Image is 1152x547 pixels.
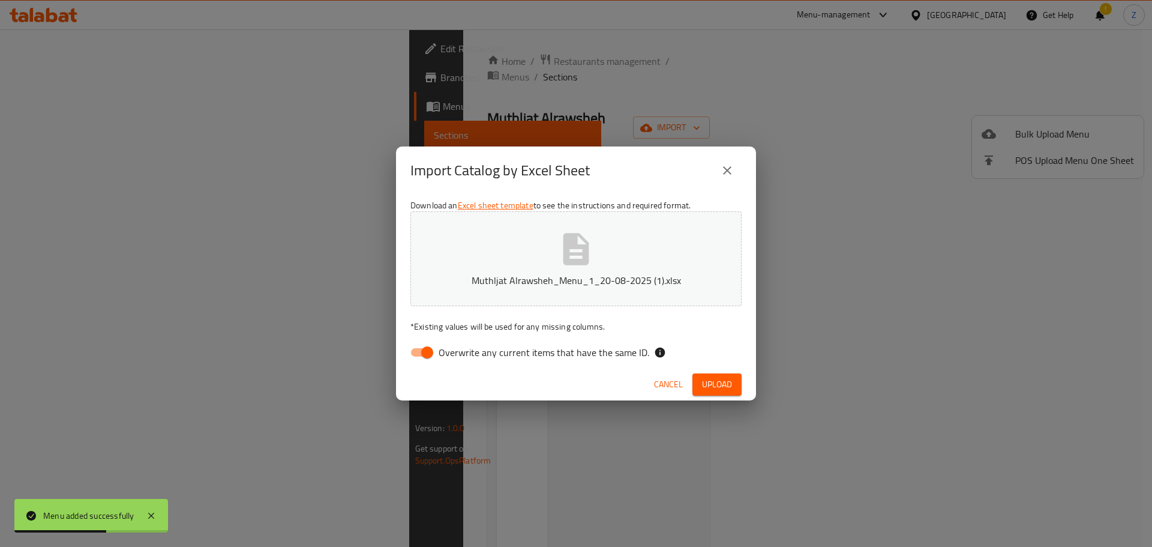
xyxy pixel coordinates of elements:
[43,509,134,522] div: Menu added successfully
[396,195,756,369] div: Download an to see the instructions and required format.
[429,273,723,288] p: Muthljat Alrawsheh_Menu_1_20-08-2025 (1).xlsx
[713,156,742,185] button: close
[458,198,533,213] a: Excel sheet template
[692,373,742,396] button: Upload
[654,377,683,392] span: Cancel
[649,373,688,396] button: Cancel
[410,211,742,306] button: Muthljat Alrawsheh_Menu_1_20-08-2025 (1).xlsx
[654,346,666,358] svg: If the overwrite option isn't selected, then the items that match an existing ID will be ignored ...
[410,161,590,180] h2: Import Catalog by Excel Sheet
[439,345,649,360] span: Overwrite any current items that have the same ID.
[702,377,732,392] span: Upload
[410,321,742,333] p: Existing values will be used for any missing columns.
